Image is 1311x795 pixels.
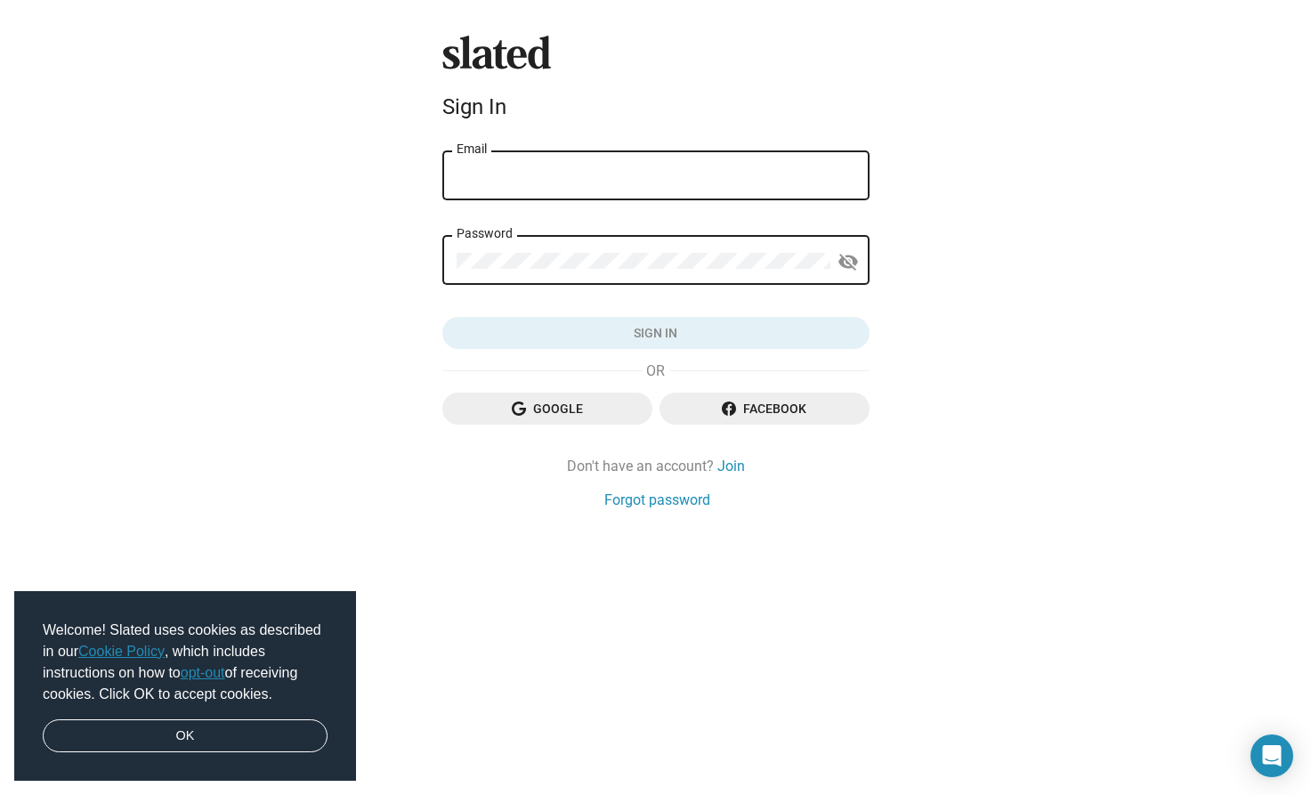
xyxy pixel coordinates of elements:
span: Google [457,393,638,425]
button: Facebook [660,393,870,425]
div: cookieconsent [14,591,356,782]
button: Google [442,393,652,425]
mat-icon: visibility_off [838,248,859,276]
span: Welcome! Slated uses cookies as described in our , which includes instructions on how to of recei... [43,620,328,705]
div: Open Intercom Messenger [1250,734,1293,777]
button: Show password [830,244,866,280]
div: Don't have an account? [442,457,870,475]
sl-branding: Sign In [442,36,870,126]
div: Sign In [442,94,870,119]
a: Forgot password [604,491,710,509]
a: opt-out [181,665,225,680]
a: dismiss cookie message [43,719,328,753]
a: Cookie Policy [78,644,165,659]
a: Join [717,457,745,475]
span: Facebook [674,393,855,425]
